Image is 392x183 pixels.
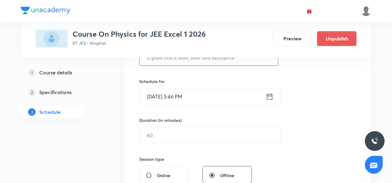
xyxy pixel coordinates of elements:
[21,86,105,98] a: 2Specifications
[371,137,378,145] img: ttu
[73,40,206,46] p: IIT JEE • Hinglish
[39,69,72,76] h5: Course details
[140,127,281,143] input: 60
[28,69,35,76] p: 1
[139,156,164,162] h6: Session type
[21,7,70,16] a: Company Logo
[273,31,312,46] button: Preview
[21,66,105,79] a: 1Course details
[28,89,35,96] p: 2
[139,117,181,123] h6: Duration (in minutes)
[157,172,170,179] span: Online
[73,30,206,39] h3: Course On Physics for JEE Excel 1 2026
[140,50,278,65] input: A great title is short, clear and descriptive
[21,7,70,14] img: Company Logo
[361,6,371,16] img: Huzaiff
[28,108,35,116] p: 3
[317,31,357,46] button: Unpublish
[139,78,278,85] h6: Schedule for
[39,89,72,96] h5: Specifications
[35,30,68,48] img: F22405FA-49DB-4670-B503-77C6D41D9132_plus.png
[39,108,60,116] h5: Schedule
[304,6,314,16] button: avatar
[307,8,312,14] img: avatar
[220,172,234,179] span: Offline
